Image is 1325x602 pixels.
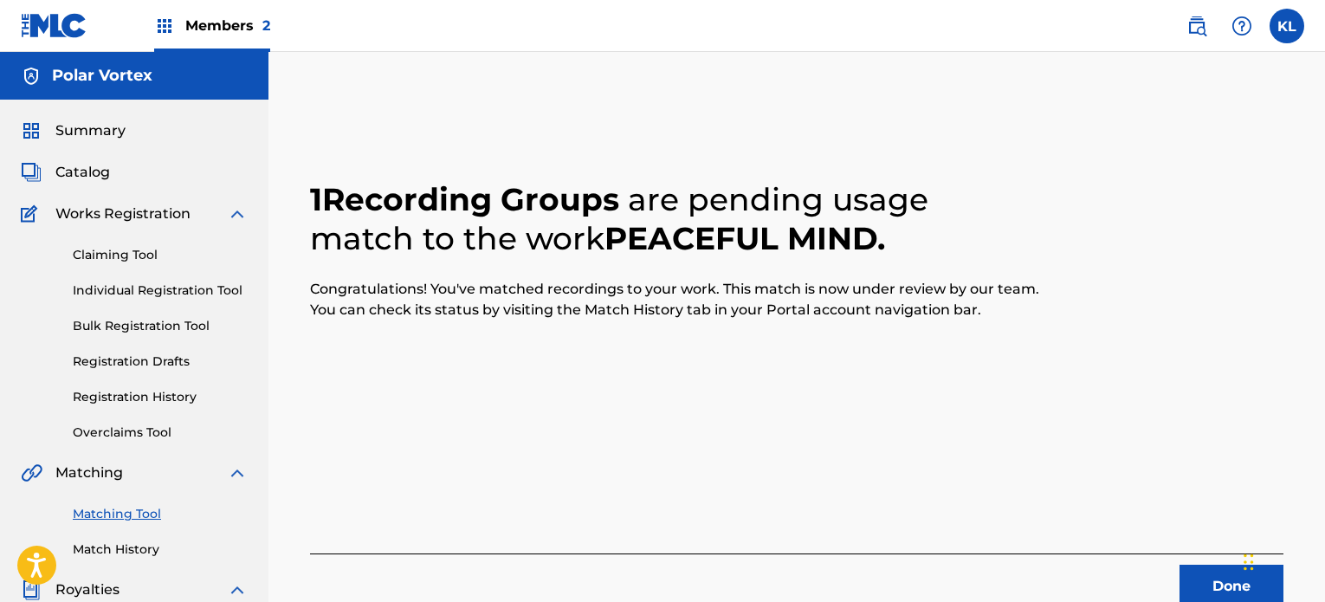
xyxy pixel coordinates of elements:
[55,204,191,224] span: Works Registration
[310,180,928,257] span: are pending usage match to the work
[73,353,248,371] a: Registration Drafts
[1244,536,1254,588] div: Drag
[154,16,175,36] img: Top Rightsholders
[21,162,42,183] img: Catalog
[21,13,87,38] img: MLC Logo
[262,17,270,34] span: 2
[1277,370,1325,509] iframe: Resource Center
[310,279,1040,320] p: Congratulations! You've matched recordings to your work. This match is now under review by our te...
[185,16,270,36] span: Members
[1270,9,1304,43] div: User Menu
[21,204,43,224] img: Works Registration
[73,388,248,406] a: Registration History
[55,162,110,183] span: Catalog
[1231,16,1252,36] img: help
[227,204,248,224] img: expand
[21,463,42,483] img: Matching
[21,162,110,183] a: CatalogCatalog
[21,66,42,87] img: Accounts
[73,282,248,300] a: Individual Registration Tool
[55,579,120,600] span: Royalties
[310,180,1040,258] h2: 1 Recording Groups PEACEFUL MIND .
[73,541,248,559] a: Match History
[1186,16,1207,36] img: search
[73,317,248,335] a: Bulk Registration Tool
[21,579,42,600] img: Royalties
[1225,9,1259,43] div: Help
[73,424,248,442] a: Overclaims Tool
[55,463,123,483] span: Matching
[1180,9,1214,43] a: Public Search
[73,505,248,523] a: Matching Tool
[227,579,248,600] img: expand
[227,463,248,483] img: expand
[21,120,42,141] img: Summary
[73,246,248,264] a: Claiming Tool
[1238,519,1325,602] iframe: Chat Widget
[21,120,126,141] a: SummarySummary
[55,120,126,141] span: Summary
[52,66,152,86] h5: Polar Vortex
